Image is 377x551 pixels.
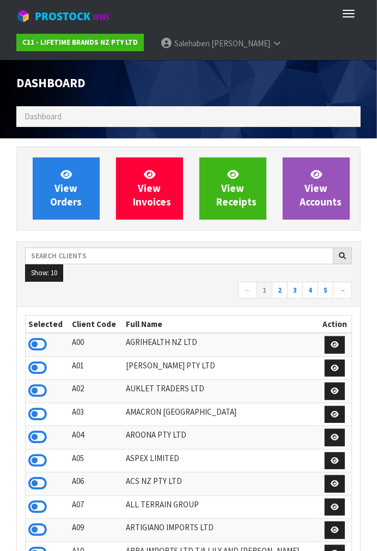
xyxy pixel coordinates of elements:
[25,282,352,301] nav: Page navigation
[69,403,123,426] td: A03
[25,247,333,264] input: Search clients
[33,158,100,220] a: ViewOrders
[69,316,123,333] th: Client Code
[69,519,123,542] td: A09
[123,333,319,356] td: AGRIHEALTH NZ LTD
[257,282,272,299] a: 1
[133,168,171,209] span: View Invoices
[123,495,319,519] td: ALL TERRAIN GROUP
[287,282,303,299] a: 3
[216,168,257,209] span: View Receipts
[69,473,123,496] td: A06
[25,264,63,282] button: Show: 10
[26,316,69,333] th: Selected
[123,316,319,333] th: Full Name
[123,356,319,380] td: [PERSON_NAME] PTY LTD
[16,34,144,51] a: C11 - LIFETIME BRANDS NZ PTY LTD
[25,111,62,122] span: Dashboard
[318,282,333,299] a: 5
[238,282,257,299] a: ←
[211,38,270,49] span: [PERSON_NAME]
[69,426,123,450] td: A04
[123,473,319,496] td: ACS NZ PTY LTD
[283,158,350,220] a: ViewAccounts
[69,356,123,380] td: A01
[22,38,138,47] strong: C11 - LIFETIME BRANDS NZ PTY LTD
[123,449,319,473] td: ASPEX LIMITED
[123,403,319,426] td: AMACRON [GEOGRAPHIC_DATA]
[123,380,319,403] td: AUKLET TRADERS LTD
[319,316,351,333] th: Action
[272,282,288,299] a: 2
[35,9,90,23] span: ProStock
[16,75,86,90] span: Dashboard
[199,158,266,220] a: ViewReceipts
[69,380,123,403] td: A02
[123,519,319,542] td: ARTIGIANO IMPORTS LTD
[16,9,30,23] img: cube-alt.png
[69,333,123,356] td: A00
[69,495,123,519] td: A07
[333,282,352,299] a: →
[51,168,82,209] span: View Orders
[123,426,319,450] td: AROONA PTY LTD
[174,38,210,49] span: Salehaben
[302,282,318,299] a: 4
[69,449,123,473] td: A05
[300,168,342,209] span: View Accounts
[116,158,183,220] a: ViewInvoices
[93,12,110,22] small: WMS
